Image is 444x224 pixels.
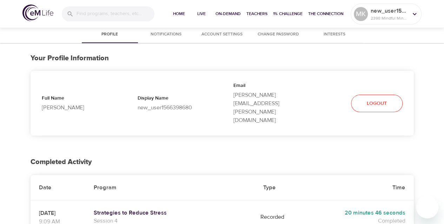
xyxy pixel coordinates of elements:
[354,7,368,21] div: MK
[233,91,307,124] p: [PERSON_NAME][EMAIL_ADDRESS][PERSON_NAME][DOMAIN_NAME]
[31,158,414,166] h2: Completed Activity
[371,15,408,21] p: 2398 Mindful Minutes
[371,7,408,15] p: new_user1566398680
[273,10,303,18] span: 1% Challenge
[138,95,211,103] p: Display Name
[308,10,343,18] span: The Connection
[85,175,255,201] th: Program
[31,54,414,62] h3: Your Profile Information
[254,31,302,38] span: Change Password
[171,10,187,18] span: Home
[255,175,304,201] th: Type
[198,31,246,38] span: Account Settings
[246,10,267,18] span: Teachers
[22,5,53,21] img: logo
[193,10,210,18] span: Live
[138,103,211,112] p: new_user1566398680
[142,31,190,38] span: Notifications
[304,175,414,201] th: Time
[233,82,307,91] p: Email
[31,175,86,201] th: Date
[42,103,115,112] p: [PERSON_NAME]
[94,209,246,217] a: Strategies to Reduce Stress
[77,6,154,21] input: Find programs, teachers, etc...
[216,10,241,18] span: On-Demand
[42,95,115,103] p: Full Name
[311,31,358,38] span: Interests
[367,99,387,108] span: Logout
[313,209,405,217] h5: 20 minutes 46 seconds
[351,95,403,113] button: Logout
[39,209,77,217] p: [DATE]
[86,31,134,38] span: Profile
[416,196,438,218] iframe: Button to launch messaging window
